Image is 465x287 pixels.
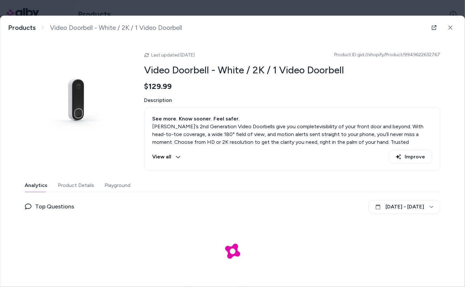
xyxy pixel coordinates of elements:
[58,179,94,192] button: Product Details
[8,24,36,32] a: Products
[8,24,182,32] nav: breadcrumb
[105,179,131,192] button: Playground
[153,116,240,122] strong: See more. Know sooner. Feel safer.
[144,81,172,91] span: $129.99
[144,96,440,104] span: Description
[152,52,195,58] span: Last updated [DATE]
[153,115,432,154] div: [PERSON_NAME]’s 2nd Generation Video Doorbells give you completevisibility of your front door and...
[144,64,440,76] h2: Video Doorbell - White / 2K / 1 Video Doorbell
[25,47,129,151] img: doorbell-1-cam-w.png
[25,179,48,192] button: Analytics
[369,200,440,214] button: [DATE] - [DATE]
[153,150,181,164] button: View all
[35,202,74,211] span: Top Questions
[389,150,432,164] button: Improve
[50,24,182,32] span: Video Doorbell - White / 2K / 1 Video Doorbell
[335,52,440,58] span: Product ID: gid://shopify/Product/9949622632767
